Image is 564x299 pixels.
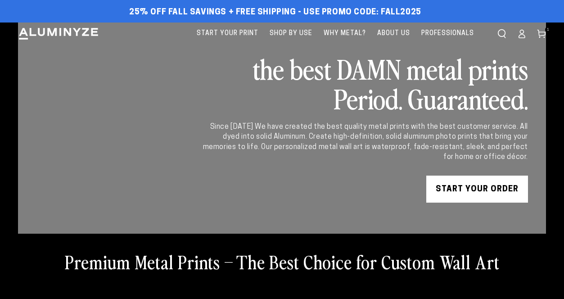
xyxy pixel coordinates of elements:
[192,23,263,45] a: Start Your Print
[270,28,312,39] span: Shop By Use
[373,23,415,45] a: About Us
[201,122,528,163] div: Since [DATE] We have created the best quality metal prints with the best customer service. All dy...
[65,250,500,273] h2: Premium Metal Prints – The Best Choice for Custom Wall Art
[547,27,550,33] span: 1
[18,27,99,41] img: Aluminyze
[197,28,258,39] span: Start Your Print
[324,28,366,39] span: Why Metal?
[129,8,421,18] span: 25% off FALL Savings + Free Shipping - Use Promo Code: FALL2025
[265,23,317,45] a: Shop By Use
[421,28,474,39] span: Professionals
[201,54,528,113] h2: the best DAMN metal prints Period. Guaranteed.
[426,176,528,203] a: START YOUR Order
[377,28,410,39] span: About Us
[319,23,370,45] a: Why Metal?
[492,24,512,44] summary: Search our site
[417,23,478,45] a: Professionals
